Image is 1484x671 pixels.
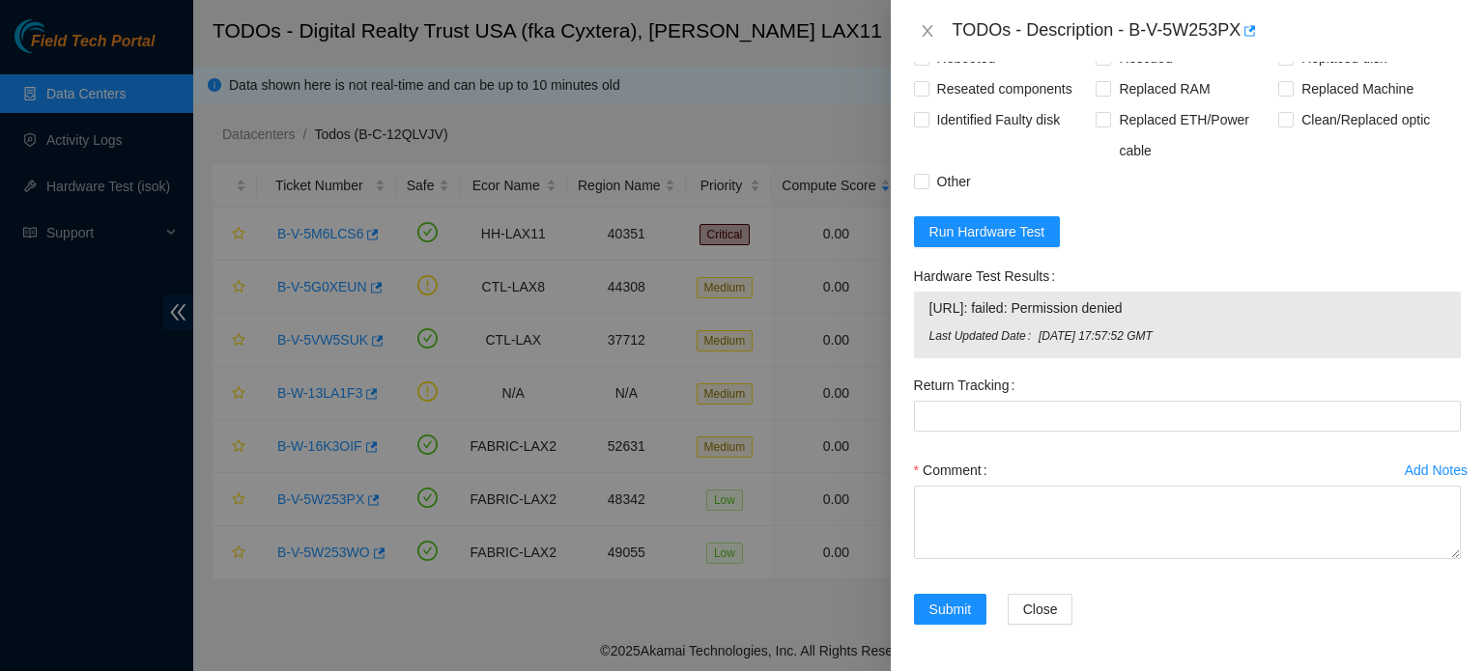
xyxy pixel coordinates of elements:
[929,297,1445,319] span: [URL]: failed: Permission denied
[953,15,1461,46] div: TODOs - Description - B-V-5W253PX
[1111,73,1217,104] span: Replaced RAM
[914,216,1061,247] button: Run Hardware Test
[914,486,1461,559] textarea: Comment
[914,261,1063,292] label: Hardware Test Results
[929,104,1069,135] span: Identified Faulty disk
[1111,104,1278,166] span: Replaced ETH/Power cable
[914,370,1023,401] label: Return Tracking
[1008,594,1073,625] button: Close
[929,73,1080,104] span: Reseated components
[1039,327,1445,346] span: [DATE] 17:57:52 GMT
[1294,104,1438,135] span: Clean/Replaced optic
[914,22,941,41] button: Close
[1405,463,1468,477] div: Add Notes
[1294,73,1421,104] span: Replaced Machine
[929,166,979,197] span: Other
[914,455,995,486] label: Comment
[1023,599,1058,620] span: Close
[929,327,1039,346] span: Last Updated Date
[929,221,1045,242] span: Run Hardware Test
[914,594,987,625] button: Submit
[920,23,935,39] span: close
[929,599,972,620] span: Submit
[914,401,1461,432] input: Return Tracking
[1404,455,1469,486] button: Add Notes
